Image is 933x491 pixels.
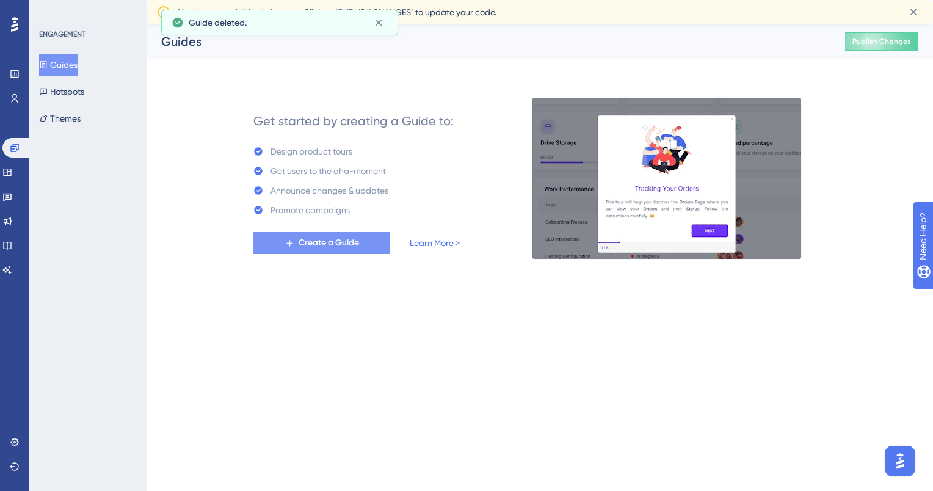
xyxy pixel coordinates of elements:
button: Publish Changes [845,32,918,51]
div: Guides [161,33,815,50]
button: Create a Guide [253,232,390,254]
div: Design product tours [270,144,352,159]
a: Learn More > [410,236,460,250]
button: Guides [39,54,78,76]
iframe: UserGuiding AI Assistant Launcher [882,443,918,479]
button: Hotspots [39,81,84,103]
span: Need Help? [29,3,76,18]
span: You have unpublished changes. Click on ‘PUBLISH CHANGES’ to update your code. [178,5,496,20]
div: Promote campaigns [270,203,350,217]
button: Themes [39,107,81,129]
div: Get started by creating a Guide to: [253,112,454,129]
div: Get users to the aha-moment [270,164,386,178]
span: Guide deleted. [189,15,247,30]
span: Create a Guide [299,236,359,250]
div: Announce changes & updates [270,183,388,198]
div: ENGAGEMENT [39,29,85,39]
img: 21a29cd0e06a8f1d91b8bced9f6e1c06.gif [532,97,802,260]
